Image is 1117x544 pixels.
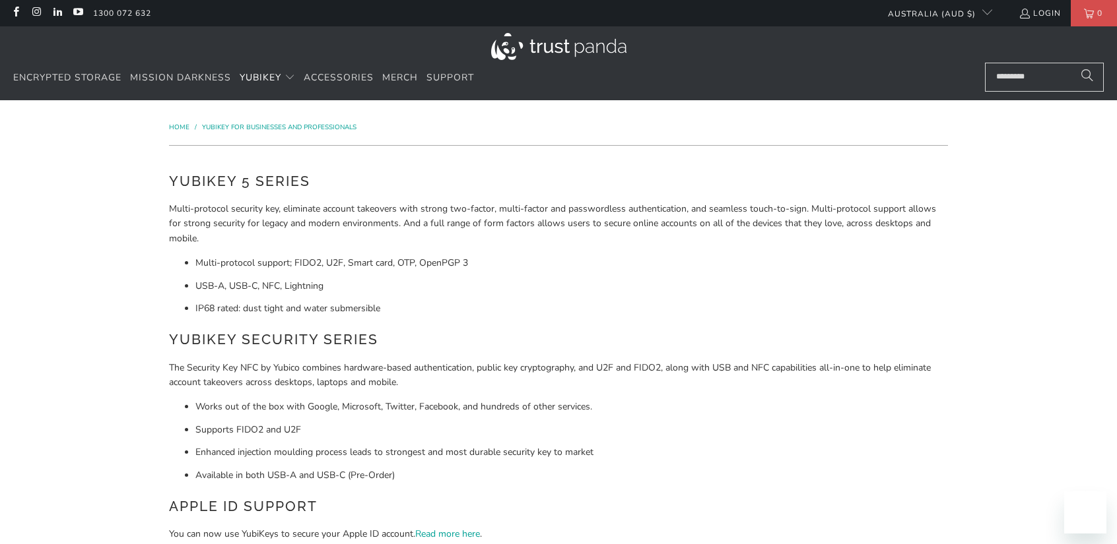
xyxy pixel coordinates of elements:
a: Accessories [304,63,374,94]
li: Supports FIDO2 and U2F [195,423,948,437]
li: Enhanced injection moulding process leads to strongest and most durable security key to market [195,445,948,460]
li: IP68 rated: dust tight and water submersible [195,301,948,316]
li: USB-A, USB-C, NFC, Lightning [195,279,948,293]
p: Multi-protocol security key, eliminate account takeovers with strong two-factor, multi-factor and... [169,202,948,246]
li: Works out of the box with Google, Microsoft, Twitter, Facebook, and hundreds of other services. [195,400,948,414]
h2: Apple ID Support [169,496,948,517]
a: Read more here [415,528,480,540]
iframe: Button to launch messaging window [1064,491,1106,533]
a: Trust Panda Australia on Facebook [10,8,21,18]
a: Home [169,123,191,132]
button: Search [1071,63,1104,92]
span: / [195,123,197,132]
span: YubiKey [240,71,281,84]
p: You can now use YubiKeys to secure your Apple ID account. . [169,527,948,541]
li: Multi-protocol support; FIDO2, U2F, Smart card, OTP, OpenPGP 3 [195,256,948,270]
li: Available in both USB-A and USB-C (Pre-Order) [195,468,948,483]
a: YubiKey for Businesses and Professionals [202,123,356,132]
p: The Security Key NFC by Yubico combines hardware-based authentication, public key cryptography, a... [169,361,948,390]
span: Encrypted Storage [13,71,121,84]
span: Support [426,71,474,84]
summary: YubiKey [240,63,295,94]
a: Trust Panda Australia on Instagram [30,8,42,18]
a: Mission Darkness [130,63,231,94]
input: Search... [985,63,1104,92]
a: Login [1019,6,1061,20]
h2: YubiKey Security Series [169,329,948,350]
h2: YubiKey 5 Series [169,171,948,192]
a: Trust Panda Australia on LinkedIn [51,8,63,18]
a: Trust Panda Australia on YouTube [72,8,83,18]
a: Merch [382,63,418,94]
span: Accessories [304,71,374,84]
span: Merch [382,71,418,84]
a: 1300 072 632 [93,6,151,20]
span: Home [169,123,189,132]
nav: Translation missing: en.navigation.header.main_nav [13,63,474,94]
img: Trust Panda Australia [491,33,626,60]
a: Support [426,63,474,94]
a: Encrypted Storage [13,63,121,94]
span: Mission Darkness [130,71,231,84]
